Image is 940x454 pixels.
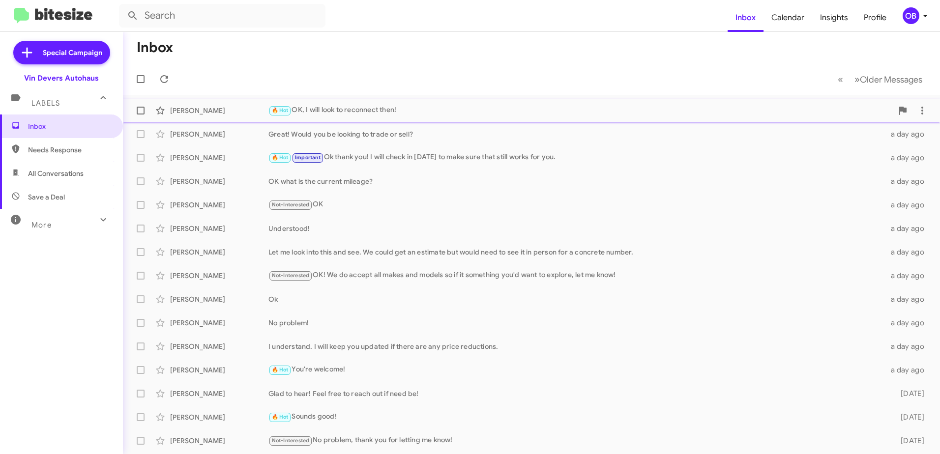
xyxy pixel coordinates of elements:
div: No problem, thank you for letting me know! [268,435,885,446]
div: a day ago [885,224,932,233]
div: a day ago [885,176,932,186]
div: [DATE] [885,436,932,446]
span: More [31,221,52,229]
span: Important [295,154,321,161]
div: Great! Would you be looking to trade or sell? [268,129,885,139]
div: [PERSON_NAME] [170,389,268,398]
span: Needs Response [28,145,112,155]
a: Insights [812,3,856,32]
div: a day ago [885,318,932,328]
div: a day ago [885,129,932,139]
div: Understood! [268,224,885,233]
a: Profile [856,3,894,32]
span: Older Messages [860,74,922,85]
span: Save a Deal [28,192,65,202]
a: Calendar [764,3,812,32]
div: No problem! [268,318,885,328]
div: Ok thank you! I will check in [DATE] to make sure that still works for you. [268,152,885,163]
div: [PERSON_NAME] [170,412,268,422]
div: [PERSON_NAME] [170,436,268,446]
span: 🔥 Hot [272,367,289,373]
div: [DATE] [885,389,932,398]
button: OB [894,7,929,24]
div: [PERSON_NAME] [170,200,268,210]
nav: Page navigation example [832,69,928,89]
span: All Conversations [28,169,84,178]
span: Inbox [28,121,112,131]
h1: Inbox [137,40,173,56]
div: Sounds good! [268,411,885,423]
div: [PERSON_NAME] [170,318,268,328]
div: [PERSON_NAME] [170,247,268,257]
span: Not-Interested [272,437,310,444]
div: Let me look into this and see. We could get an estimate but would need to see it in person for a ... [268,247,885,257]
span: « [838,73,843,85]
div: a day ago [885,247,932,257]
span: 🔥 Hot [272,107,289,113]
span: Not-Interested [272,201,310,208]
div: Ok [268,294,885,304]
span: Labels [31,99,60,108]
div: OK! We do accept all makes and models so if it something you'd want to explore, let me know! [268,270,885,281]
a: Inbox [728,3,764,32]
button: Previous [832,69,849,89]
div: Glad to hear! Feel free to reach out if need be! [268,389,885,398]
span: 🔥 Hot [272,414,289,420]
input: Search [119,4,325,28]
span: Special Campaign [43,48,102,57]
div: a day ago [885,153,932,163]
a: Special Campaign [13,41,110,64]
div: [PERSON_NAME] [170,106,268,115]
span: Not-Interested [272,272,310,279]
button: Next [849,69,928,89]
span: 🔥 Hot [272,154,289,161]
div: OK, I will look to reconnect then! [268,105,893,116]
div: [PERSON_NAME] [170,341,268,351]
div: a day ago [885,200,932,210]
div: a day ago [885,271,932,281]
div: a day ago [885,365,932,375]
div: [PERSON_NAME] [170,224,268,233]
div: I understand. I will keep you updated if there are any price reductions. [268,341,885,351]
span: » [854,73,860,85]
div: You're welcome! [268,364,885,375]
div: a day ago [885,294,932,304]
div: [PERSON_NAME] [170,294,268,304]
div: OK what is the current mileage? [268,176,885,186]
div: [PERSON_NAME] [170,129,268,139]
div: [PERSON_NAME] [170,365,268,375]
div: [DATE] [885,412,932,422]
div: OB [903,7,919,24]
div: [PERSON_NAME] [170,153,268,163]
div: [PERSON_NAME] [170,271,268,281]
div: a day ago [885,341,932,351]
div: Vin Devers Autohaus [24,73,99,83]
div: OK [268,199,885,210]
div: [PERSON_NAME] [170,176,268,186]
